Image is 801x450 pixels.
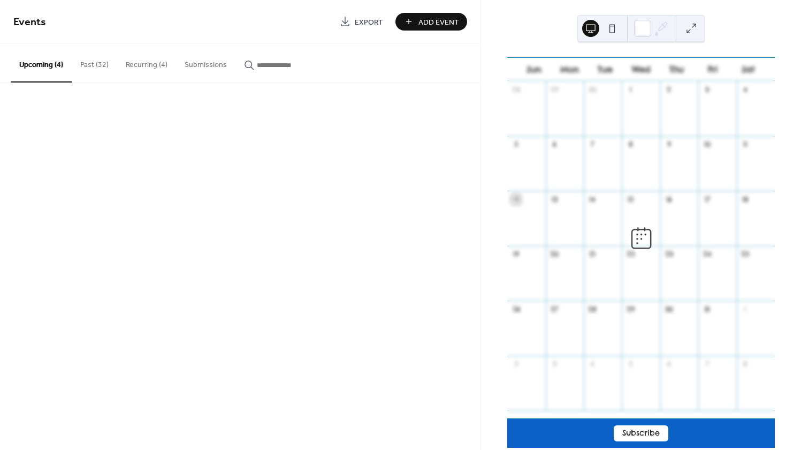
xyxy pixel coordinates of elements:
div: 7 [588,140,597,149]
div: Sun [516,58,552,81]
div: 1 [626,85,636,95]
div: 25 [741,250,750,259]
div: 4 [741,85,750,95]
div: 8 [626,140,636,149]
div: 27 [550,304,559,314]
span: Export [355,17,383,28]
div: 31 [702,304,712,314]
div: 2 [664,85,674,95]
div: 1 [741,304,750,314]
div: 19 [511,250,521,259]
div: 16 [664,194,674,204]
div: 21 [588,250,597,259]
div: 10 [702,140,712,149]
div: 6 [550,140,559,149]
span: Events [13,12,46,33]
div: 2 [511,359,521,369]
button: Upcoming (4) [11,43,72,82]
button: Past (32) [72,43,117,81]
span: Add Event [418,17,459,28]
div: Tue [588,58,623,81]
button: Subscribe [614,425,668,441]
div: Thu [659,58,695,81]
div: 11 [741,140,750,149]
div: 30 [664,304,674,314]
div: 29 [550,85,559,95]
div: 12 [511,194,521,204]
div: 9 [664,140,674,149]
a: Export [332,13,391,31]
div: 18 [741,194,750,204]
div: Wed [623,58,659,81]
div: 20 [550,250,559,259]
div: 26 [511,304,521,314]
div: Mon [552,58,588,81]
div: Fri [695,58,730,81]
button: Add Event [395,13,467,31]
div: 5 [511,140,521,149]
div: 3 [550,359,559,369]
div: 4 [588,359,597,369]
div: 29 [626,304,636,314]
div: 7 [702,359,712,369]
div: 3 [702,85,712,95]
div: Sat [730,58,766,81]
div: 13 [550,194,559,204]
div: 28 [511,85,521,95]
button: Recurring (4) [117,43,176,81]
div: 30 [588,85,597,95]
div: 17 [702,194,712,204]
div: 5 [626,359,636,369]
div: 24 [702,250,712,259]
div: 8 [741,359,750,369]
div: 14 [588,194,597,204]
div: 15 [626,194,636,204]
div: 28 [588,304,597,314]
div: 23 [664,250,674,259]
button: Submissions [176,43,235,81]
div: 6 [664,359,674,369]
div: 22 [626,250,636,259]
